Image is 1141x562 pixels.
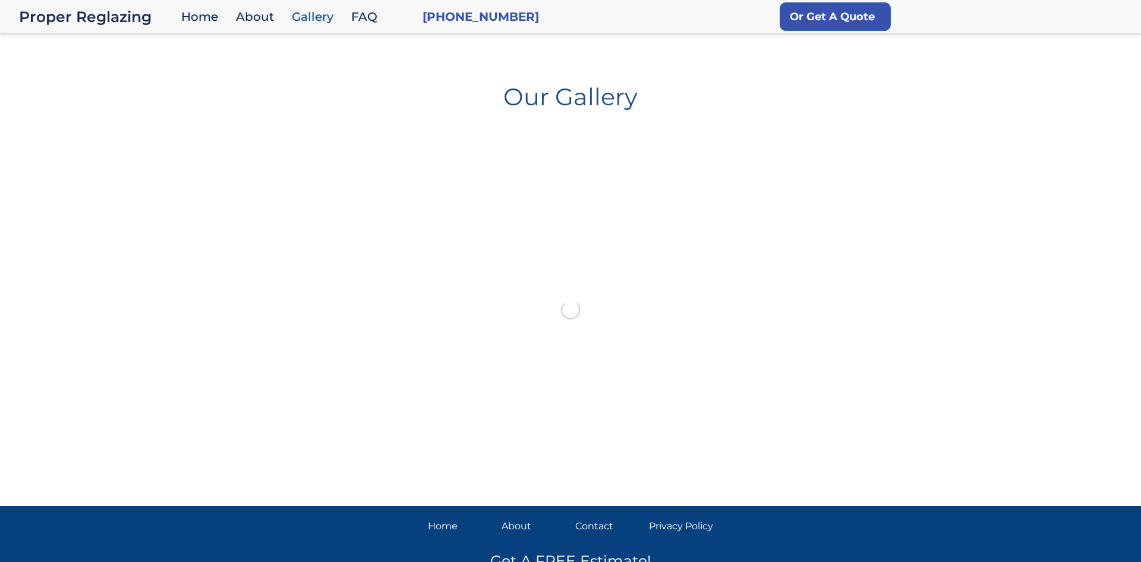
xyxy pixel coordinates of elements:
[780,2,891,31] a: Or Get A Quote
[423,8,539,25] a: [PHONE_NUMBER]
[428,518,492,535] a: Home
[19,8,175,25] div: Proper Reglazing
[230,4,286,30] a: About
[286,4,345,30] a: Gallery
[575,518,639,535] a: Contact
[175,4,230,30] a: Home
[649,518,713,535] a: Privacy Policy
[18,76,1123,109] h1: Our Gallery
[502,518,566,535] a: About
[345,4,389,30] a: FAQ
[19,8,175,25] a: home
